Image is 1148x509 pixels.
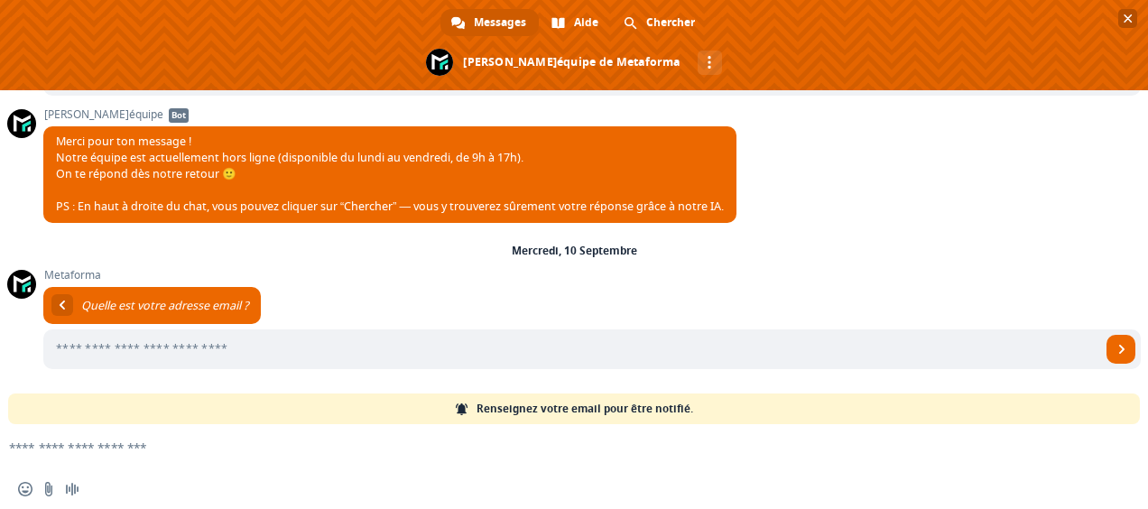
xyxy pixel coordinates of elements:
[43,329,1101,369] input: Entrez votre adresse email...
[43,108,736,121] span: [PERSON_NAME]équipe
[474,9,526,36] span: Messages
[1106,335,1135,364] span: Envoyer
[56,134,724,214] span: Merci pour ton message ! Notre équipe est actuellement hors ligne (disponible du lundi au vendred...
[43,269,1141,282] span: Metaforma
[698,51,722,75] div: Autres canaux
[541,9,611,36] div: Aide
[1118,9,1137,28] span: Fermer le chat
[18,482,32,496] span: Insérer un emoji
[646,9,695,36] span: Chercher
[169,108,189,123] span: Bot
[9,440,1081,456] textarea: Entrez votre message...
[613,9,708,36] div: Chercher
[440,9,539,36] div: Messages
[42,482,56,496] span: Envoyer un fichier
[51,294,73,316] div: Retourner au message
[574,9,598,36] span: Aide
[65,482,79,496] span: Message audio
[512,245,637,256] div: Mercredi, 10 Septembre
[81,298,248,313] span: Quelle est votre adresse email ?
[477,393,693,424] span: Renseignez votre email pour être notifié.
